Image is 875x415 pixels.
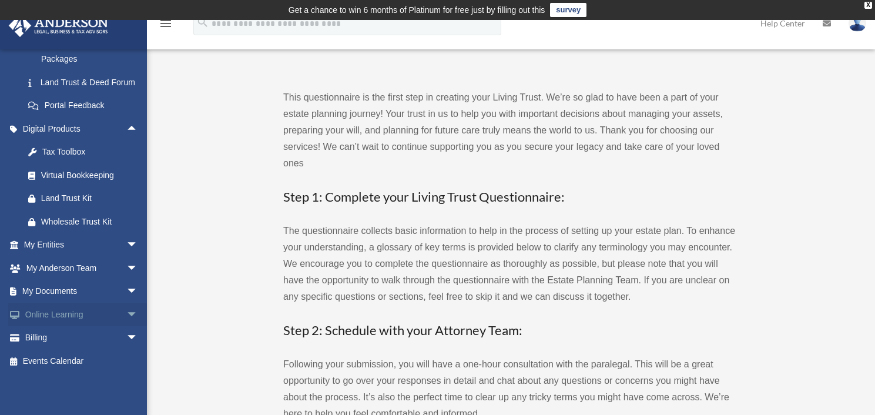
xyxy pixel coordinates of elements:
p: The questionnaire collects basic information to help in the process of setting up your estate pla... [283,223,736,305]
a: Tax Toolbox [16,140,156,164]
span: arrow_drop_up [126,117,150,141]
a: My Entitiesarrow_drop_down [8,233,156,257]
div: Wholesale Trust Kit [41,215,141,229]
span: arrow_drop_down [126,280,150,304]
a: Tax & Bookkeeping Packages [16,33,156,71]
a: Billingarrow_drop_down [8,326,156,350]
a: Digital Productsarrow_drop_up [8,117,156,140]
span: arrow_drop_down [126,233,150,257]
h3: Step 1: Complete your Living Trust Questionnaire: [283,188,736,206]
a: Portal Feedback [16,94,156,118]
a: Online Learningarrow_drop_down [8,303,156,326]
a: Wholesale Trust Kit [16,210,156,233]
div: Get a chance to win 6 months of Platinum for free just by filling out this [289,3,545,17]
a: menu [159,21,173,31]
a: Land Trust & Deed Forum [16,71,156,94]
i: search [196,16,209,29]
i: menu [159,16,173,31]
img: User Pic [849,15,866,32]
a: survey [550,3,586,17]
p: This questionnaire is the first step in creating your Living Trust. We’re so glad to have been a ... [283,89,736,172]
a: My Anderson Teamarrow_drop_down [8,256,156,280]
img: Anderson Advisors Platinum Portal [5,14,112,37]
a: My Documentsarrow_drop_down [8,280,156,303]
a: Events Calendar [8,349,156,373]
a: Virtual Bookkeeping [16,163,156,187]
a: Land Trust Kit [16,187,156,210]
span: arrow_drop_down [126,303,150,327]
h3: Step 2: Schedule with your Attorney Team: [283,322,736,340]
span: arrow_drop_down [126,326,150,350]
div: Land Trust Kit [41,191,141,206]
div: Tax Toolbox [41,145,141,159]
span: arrow_drop_down [126,256,150,280]
div: Virtual Bookkeeping [41,168,141,183]
div: close [864,2,872,9]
